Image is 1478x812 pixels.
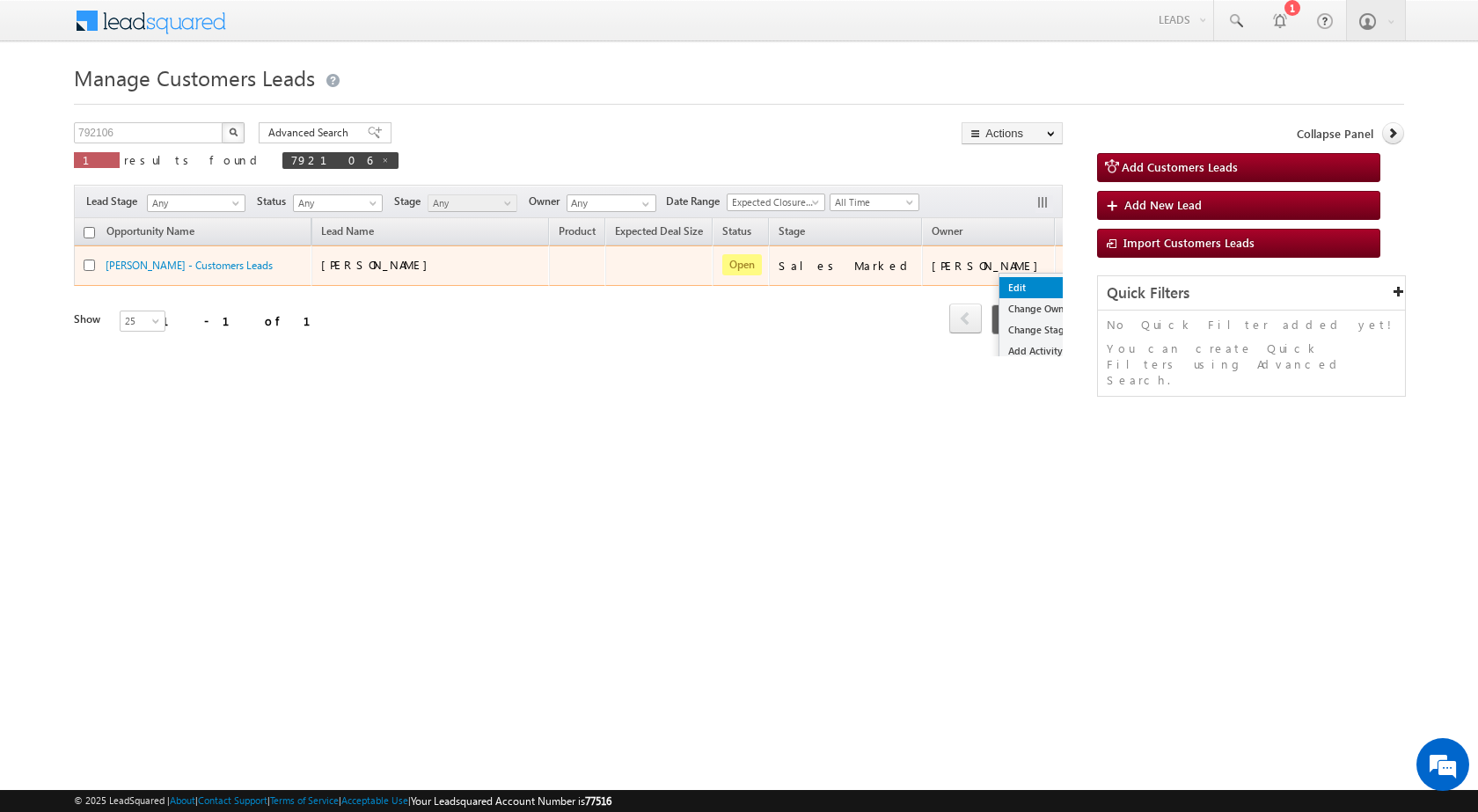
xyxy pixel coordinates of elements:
[666,194,727,209] span: Date Range
[30,92,74,115] img: d_60004797649_company_0_60004797649
[270,794,339,806] a: Terms of Service
[23,163,321,527] textarea: Type your message and hit 'Enter'
[170,794,195,806] a: About
[106,259,273,272] a: [PERSON_NAME] - Customers Leads
[999,319,1087,340] a: Change Stage
[606,222,712,245] a: Expected Deal Size
[321,257,436,272] span: [PERSON_NAME]
[1123,235,1255,250] span: Import Customers Leads
[121,313,167,329] span: 25
[932,258,1047,274] div: [PERSON_NAME]
[999,298,1087,319] a: Change Owner
[411,794,611,808] span: Your Leadsquared Account Number is
[428,194,517,212] a: Any
[148,195,239,211] span: Any
[268,125,354,141] span: Advanced Search
[585,794,611,808] span: 77516
[1098,276,1405,311] div: Quick Filters
[830,194,914,210] span: All Time
[293,194,383,212] a: Any
[999,277,1087,298] a: Edit
[74,63,315,91] span: Manage Customers Leads
[932,224,962,238] span: Owner
[728,194,819,210] span: Expected Closure Date
[962,122,1063,144] button: Actions
[229,128,238,136] img: Search
[615,224,703,238] span: Expected Deal Size
[341,794,408,806] a: Acceptable Use
[198,794,267,806] a: Contact Support
[722,254,762,275] span: Open
[1107,340,1396,388] p: You can create Quick Filters using Advanced Search.
[257,194,293,209] span: Status
[74,311,106,327] div: Show
[1124,197,1202,212] span: Add New Lead
[91,92,296,115] div: Chat with us now
[74,793,611,809] span: © 2025 LeadSquared | | | | |
[1122,159,1238,174] span: Add Customers Leads
[991,304,1024,334] span: 1
[529,194,567,209] span: Owner
[779,258,914,274] div: Sales Marked
[779,224,805,238] span: Stage
[633,195,655,213] a: Show All Items
[713,222,760,245] a: Status
[86,194,144,209] span: Lead Stage
[312,222,383,245] span: Lead Name
[949,304,982,333] span: prev
[147,194,245,212] a: Any
[98,222,203,245] a: Opportunity Name
[162,311,332,331] div: 1 - 1 of 1
[428,195,512,211] span: Any
[830,194,919,211] a: All Time
[999,340,1087,362] a: Add Activity
[106,224,194,238] span: Opportunity Name
[727,194,825,211] a: Expected Closure Date
[84,227,95,238] input: Check all records
[770,222,814,245] a: Stage
[394,194,428,209] span: Stage
[949,305,982,333] a: prev
[291,152,372,167] span: 792106
[1107,317,1396,333] p: No Quick Filter added yet!
[289,9,331,51] div: Minimize live chat window
[83,152,111,167] span: 1
[1297,126,1373,142] span: Collapse Panel
[567,194,656,212] input: Type to Search
[124,152,264,167] span: results found
[120,311,165,332] a: 25
[1056,221,1108,244] span: Actions
[294,195,377,211] span: Any
[559,224,596,238] span: Product
[239,542,319,566] em: Start Chat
